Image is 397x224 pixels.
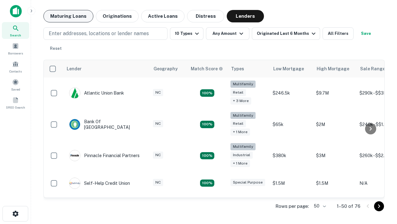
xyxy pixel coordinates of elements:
a: Search [2,22,29,39]
th: Types [227,60,270,77]
div: Lender [67,65,82,72]
button: Go to next page [374,201,384,211]
button: 10 Types [170,27,203,40]
div: Industrial [230,152,253,159]
a: Borrowers [2,40,29,57]
td: $1.5M [313,171,356,195]
img: capitalize-icon.png [10,5,22,17]
button: Originations [96,10,139,22]
div: Atlantic Union Bank [69,87,124,99]
button: Distress [187,10,224,22]
div: + 3 more [230,97,251,105]
div: Geography [154,65,178,72]
img: picture [69,150,80,161]
div: Matching Properties: 11, hasApolloMatch: undefined [200,180,214,187]
div: Originated Last 6 Months [257,30,317,37]
th: Lender [63,60,150,77]
div: NC [153,89,163,96]
div: Retail [230,89,246,96]
div: Bank Of [GEOGRAPHIC_DATA] [69,119,144,130]
td: $3M [313,140,356,171]
div: Types [231,65,244,72]
button: Any Amount [206,27,249,40]
button: Maturing Loans [43,10,93,22]
span: Borrowers [8,51,23,56]
button: Reset [46,42,66,55]
div: Matching Properties: 10, hasApolloMatch: undefined [200,89,214,97]
div: Self-help Credit Union [69,178,130,189]
p: Rows per page: [275,203,309,210]
td: $380k [270,140,313,171]
th: Capitalize uses an advanced AI algorithm to match your search with the best lender. The match sco... [187,60,227,77]
div: Pinnacle Financial Partners [69,150,140,161]
td: $246.5k [270,77,313,109]
span: Search [10,33,21,38]
div: Matching Properties: 17, hasApolloMatch: undefined [200,121,214,128]
div: NC [153,179,163,186]
button: Enter addresses, locations or lender names [43,27,167,40]
div: Multifamily [230,112,256,119]
div: Retail [230,120,246,127]
button: Active Loans [141,10,185,22]
span: SREO Search [6,105,25,110]
a: Saved [2,76,29,93]
div: 50 [311,202,327,211]
td: $65k [270,109,313,140]
h6: Match Score [191,65,222,72]
td: $9.7M [313,77,356,109]
span: Saved [11,87,20,92]
span: Contacts [9,69,22,74]
button: Save your search to get updates of matches that match your search criteria. [356,27,376,40]
div: NC [153,120,163,127]
p: Enter addresses, locations or lender names [49,30,149,37]
div: Low Mortgage [273,65,304,72]
div: High Mortgage [317,65,349,72]
td: $1.5M [270,171,313,195]
td: $2M [313,109,356,140]
div: + 1 more [230,160,250,167]
div: + 1 more [230,128,250,136]
button: Originated Last 6 Months [252,27,320,40]
button: All Filters [323,27,354,40]
a: SREO Search [2,94,29,111]
div: Matching Properties: 14, hasApolloMatch: undefined [200,152,214,160]
div: NC [153,152,163,159]
div: Capitalize uses an advanced AI algorithm to match your search with the best lender. The match sco... [191,65,223,72]
th: High Mortgage [313,60,356,77]
img: picture [69,178,80,189]
a: Contacts [2,58,29,75]
div: Sale Range [360,65,385,72]
p: 1–50 of 76 [337,203,360,210]
th: Low Mortgage [270,60,313,77]
button: Lenders [227,10,264,22]
img: picture [69,119,80,130]
th: Geography [150,60,187,77]
div: Multifamily [230,143,256,150]
div: Multifamily [230,81,256,88]
img: picture [69,88,80,98]
div: Special Purpose [230,179,265,186]
iframe: Chat Widget [366,154,397,184]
